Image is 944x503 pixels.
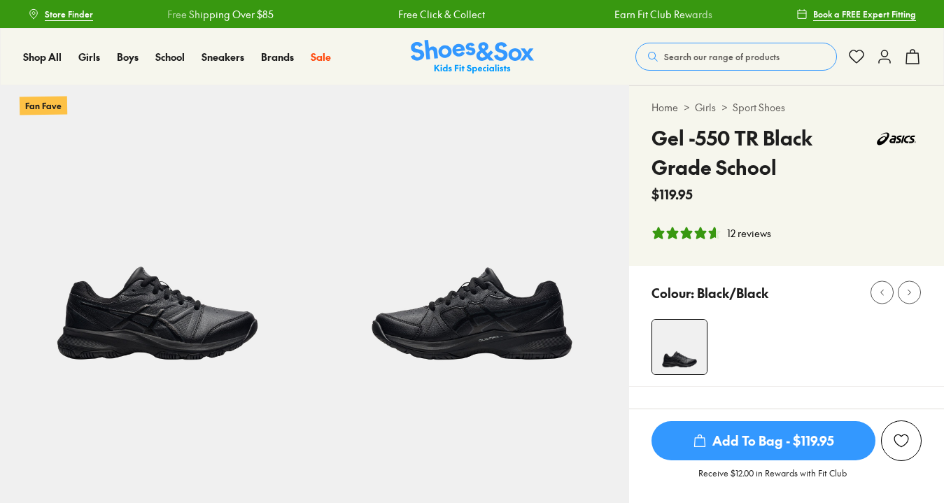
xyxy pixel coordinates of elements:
[651,185,693,204] span: $119.95
[871,123,922,155] img: Vendor logo
[78,50,100,64] a: Girls
[651,226,771,241] button: 4.75 stars, 12 ratings
[614,7,712,22] a: Earn Fit Club Rewards
[635,43,837,71] button: Search our range of products
[651,100,922,115] div: > >
[155,50,185,64] a: School
[697,283,768,302] p: Black/Black
[651,283,694,302] p: Colour:
[398,7,485,22] a: Free Click & Collect
[881,420,922,461] button: Add to Wishlist
[45,8,93,20] span: Store Finder
[315,85,630,400] img: 5-316872_1
[664,50,780,63] span: Search our range of products
[727,226,771,241] div: 12 reviews
[261,50,294,64] a: Brands
[651,420,875,461] button: Add To Bag - $119.95
[20,96,67,115] p: Fan Fave
[652,320,707,374] img: 4-316871_1
[733,100,785,115] a: Sport Shoes
[117,50,139,64] a: Boys
[651,100,678,115] a: Home
[813,8,916,20] span: Book a FREE Expert Fitting
[411,40,534,74] img: SNS_Logo_Responsive.svg
[202,50,244,64] a: Sneakers
[311,50,331,64] a: Sale
[651,123,871,182] h4: Gel -550 TR Black Grade School
[14,409,70,461] iframe: Gorgias live chat messenger
[167,7,274,22] a: Free Shipping Over $85
[651,421,875,460] span: Add To Bag - $119.95
[411,40,534,74] a: Shoes & Sox
[28,1,93,27] a: Store Finder
[695,100,716,115] a: Girls
[796,1,916,27] a: Book a FREE Expert Fitting
[698,467,847,492] p: Receive $12.00 in Rewards with Fit Club
[23,50,62,64] a: Shop All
